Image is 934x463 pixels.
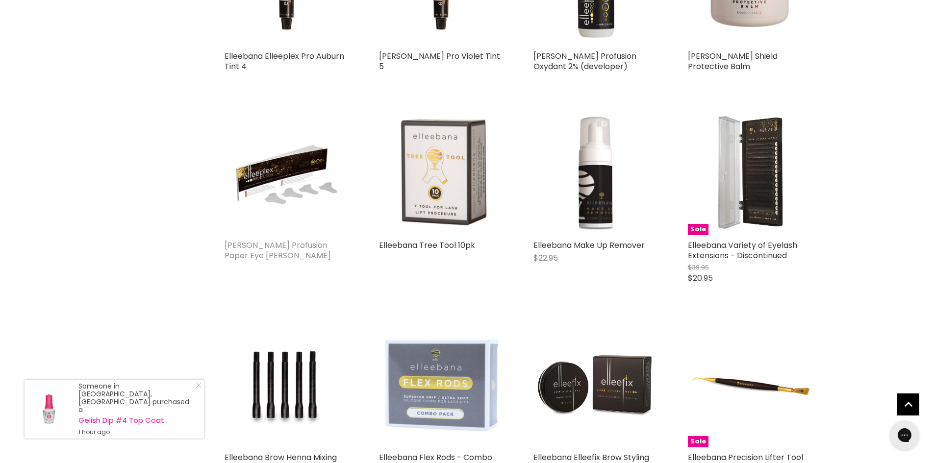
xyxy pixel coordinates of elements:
[379,240,475,251] a: Elleebana Tree Tool 10pk
[533,252,558,264] span: $22.95
[688,263,709,272] span: $39.95
[688,240,797,261] a: Elleebana Variety of Eyelash Extensions - Discontinued
[533,50,636,72] a: [PERSON_NAME] Profusion Oxydant 2% (developer)
[533,322,658,447] img: Elleebana Elleefix Brow Styling Wax
[379,50,500,72] a: [PERSON_NAME] Pro Violet Tint 5
[688,110,813,235] a: Elleebana Variety of Eyelash Extensions - DiscontinuedSale
[225,322,350,447] img: Elleebana Brow Henna Mixing Sticks (5 Pack)
[225,50,344,72] a: Elleebana Elleeplex Pro Auburn Tint 4
[225,110,350,235] a: Elleebana Elleeplex Profusion Paper Eye Shields
[688,50,778,72] a: [PERSON_NAME] Shield Protective Balm
[225,131,350,214] img: Elleebana Elleeplex Profusion Paper Eye Shields
[379,322,504,447] img: Elleebana Flex Rods - Combo Pack
[688,272,713,284] span: $20.95
[688,322,813,447] a: Elleebana Precision Lifter ToolSale
[225,240,331,261] a: [PERSON_NAME] Profusion Paper Eye [PERSON_NAME]
[688,452,803,463] a: Elleebana Precision Lifter Tool
[688,110,813,235] img: Elleebana Variety of Eyelash Extensions - Discontinued
[25,380,74,439] a: Visit product page
[533,240,645,251] a: Elleebana Make Up Remover
[379,110,504,235] img: Elleebana Tree Tool 10pk
[688,224,708,235] span: Sale
[533,110,658,235] img: Elleebana Make Up Remover
[78,416,194,424] a: Gelish Dip #4 Top Coat
[688,436,708,447] span: Sale
[78,428,194,436] small: 1 hour ago
[688,322,813,447] img: Elleebana Precision Lifter Tool
[885,417,924,453] iframe: Gorgias live chat messenger
[196,382,202,388] svg: Close Icon
[192,382,202,392] a: Close Notification
[78,382,194,436] div: Someone in [GEOGRAPHIC_DATA], [GEOGRAPHIC_DATA] purchased a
